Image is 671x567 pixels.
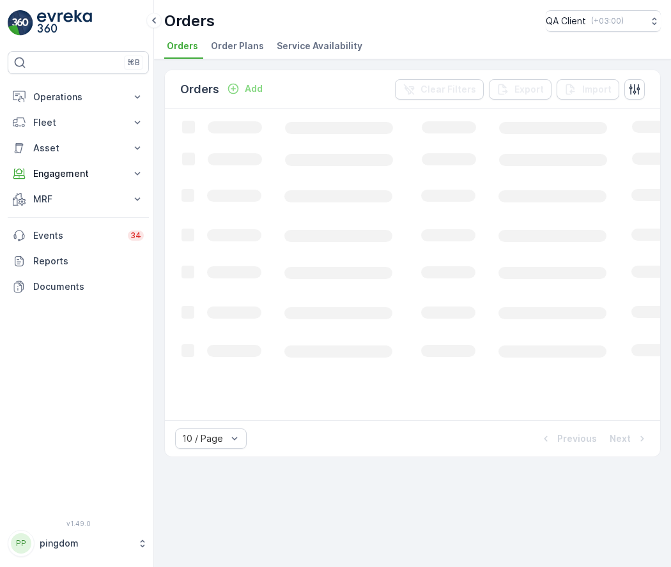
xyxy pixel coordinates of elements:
[8,274,149,299] a: Documents
[8,223,149,248] a: Events34
[277,40,362,52] span: Service Availability
[591,16,624,26] p: ( +03:00 )
[8,10,33,36] img: logo
[8,161,149,186] button: Engagement
[514,83,544,96] p: Export
[420,83,476,96] p: Clear Filters
[222,81,268,96] button: Add
[546,10,661,32] button: QA Client(+03:00)
[8,520,149,527] span: v 1.49.0
[164,11,215,31] p: Orders
[211,40,264,52] span: Order Plans
[127,57,140,68] p: ⌘B
[557,432,597,445] p: Previous
[33,167,123,180] p: Engagement
[8,186,149,212] button: MRF
[582,83,612,96] p: Import
[33,142,123,155] p: Asset
[11,533,31,554] div: PP
[40,537,131,550] p: pingdom
[546,15,586,27] p: QA Client
[180,80,219,98] p: Orders
[8,110,149,135] button: Fleet
[395,79,484,100] button: Clear Filters
[8,530,149,557] button: PPpingdom
[245,82,263,95] p: Add
[33,116,123,129] p: Fleet
[557,79,619,100] button: Import
[33,229,120,242] p: Events
[33,280,144,293] p: Documents
[489,79,551,100] button: Export
[33,91,123,103] p: Operations
[167,40,198,52] span: Orders
[538,431,598,446] button: Previous
[33,255,144,268] p: Reports
[37,10,92,36] img: logo_light-DOdMpM7g.png
[8,248,149,274] a: Reports
[33,193,123,206] p: MRF
[610,432,631,445] p: Next
[8,84,149,110] button: Operations
[608,431,650,446] button: Next
[8,135,149,161] button: Asset
[130,231,141,241] p: 34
